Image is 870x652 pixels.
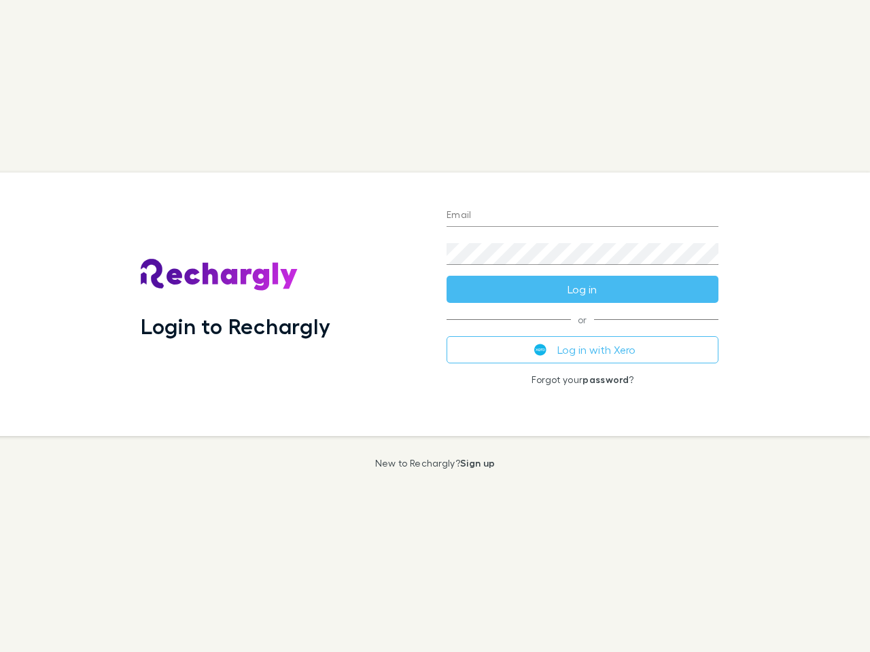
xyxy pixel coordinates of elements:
p: New to Rechargly? [375,458,495,469]
button: Log in [447,276,718,303]
img: Rechargly's Logo [141,259,298,291]
a: password [582,374,629,385]
button: Log in with Xero [447,336,718,363]
img: Xero's logo [534,344,546,356]
h1: Login to Rechargly [141,313,330,339]
p: Forgot your ? [447,374,718,385]
a: Sign up [460,457,495,469]
span: or [447,319,718,320]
